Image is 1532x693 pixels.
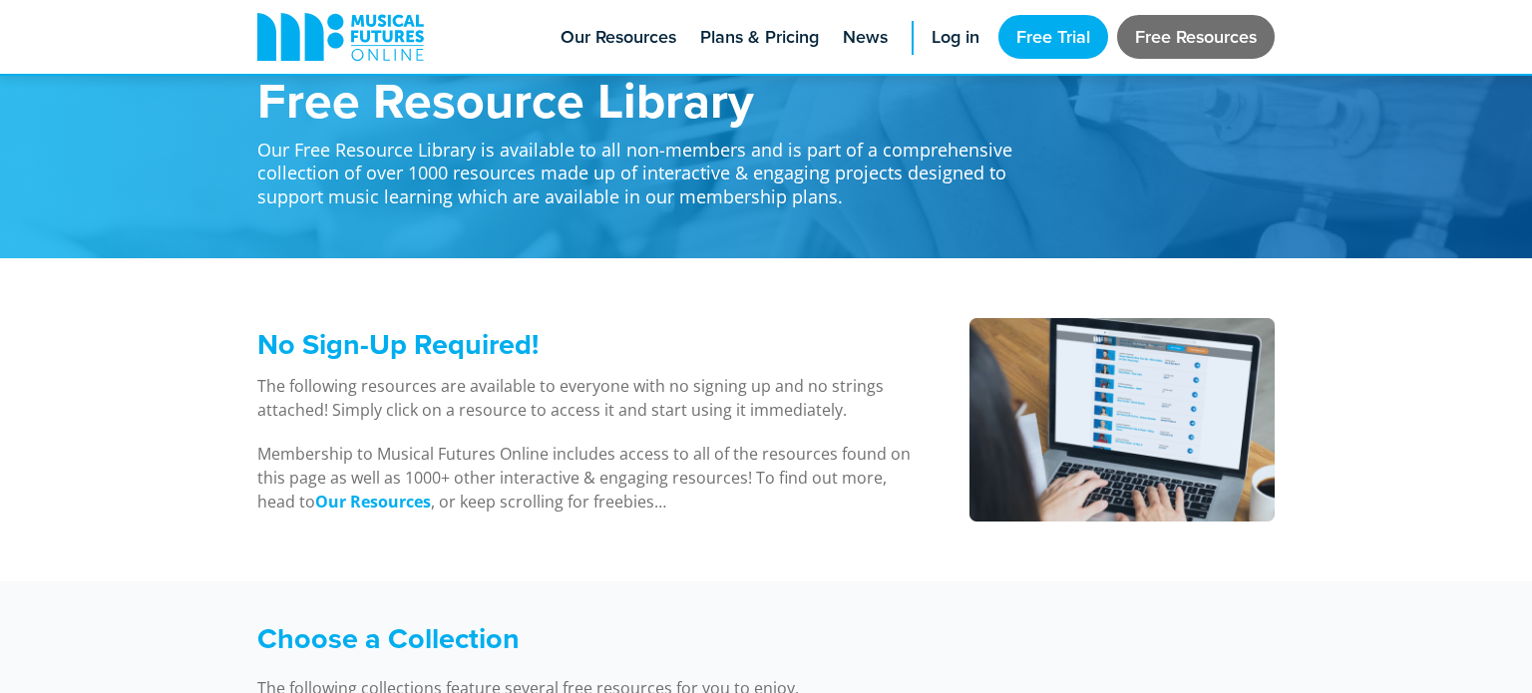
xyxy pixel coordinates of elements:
[257,125,1035,208] p: Our Free Resource Library is available to all non-members and is part of a comprehensive collecti...
[315,491,431,513] strong: Our Resources
[257,75,1035,125] h1: Free Resource Library
[1117,15,1275,59] a: Free Resources
[257,374,919,422] p: The following resources are available to everyone with no signing up and no strings attached! Sim...
[700,24,819,51] span: Plans & Pricing
[257,323,539,365] span: No Sign-Up Required!
[315,491,431,514] a: Our Resources
[843,24,888,51] span: News
[561,24,676,51] span: Our Resources
[932,24,979,51] span: Log in
[257,621,1035,656] h3: Choose a Collection
[998,15,1108,59] a: Free Trial
[257,442,919,514] p: Membership to Musical Futures Online includes access to all of the resources found on this page a...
